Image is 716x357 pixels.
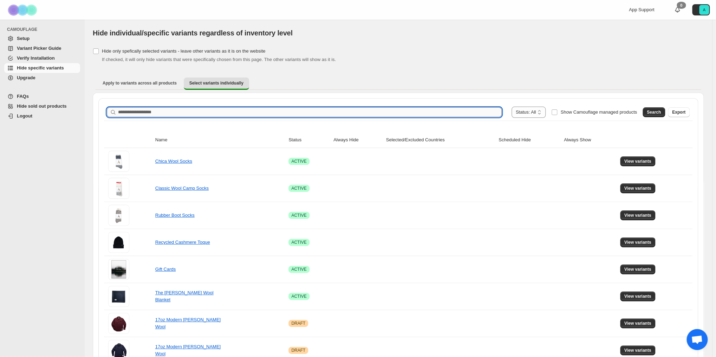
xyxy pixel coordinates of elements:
th: Name [153,132,287,148]
a: Upgrade [4,73,80,83]
div: Open chat [686,329,708,350]
a: FAQs [4,92,80,101]
span: DRAFT [291,321,305,326]
a: Rubber Boot Socks [155,213,195,218]
button: View variants [620,237,656,247]
span: View variants [624,240,651,245]
span: View variants [624,294,651,299]
span: Upgrade [17,75,35,80]
span: Avatar with initials A [699,5,709,15]
span: Search [647,109,661,115]
span: Apply to variants across all products [103,80,177,86]
button: View variants [620,264,656,274]
button: View variants [620,345,656,355]
button: Select variants individually [184,78,249,90]
button: Search [643,107,665,117]
button: Export [668,107,690,117]
th: Always Show [562,132,618,148]
span: View variants [624,213,651,218]
span: Hide individual/specific variants regardless of inventory level [93,29,293,37]
span: ACTIVE [291,240,306,245]
span: Setup [17,36,30,41]
a: Hide sold out products [4,101,80,111]
span: FAQs [17,94,29,99]
a: Logout [4,111,80,121]
a: Hide specific variants [4,63,80,73]
span: View variants [624,186,651,191]
th: Status [286,132,331,148]
div: 0 [677,2,686,9]
img: Camouflage [6,0,41,20]
th: Scheduled Hide [496,132,562,148]
a: 17oz Modern [PERSON_NAME] Wool [155,317,221,329]
span: If checked, it will only hide variants that were specifically chosen from this page. The other va... [102,57,336,62]
button: View variants [620,210,656,220]
span: View variants [624,321,651,326]
a: The [PERSON_NAME] Wool Blanket [155,290,214,302]
a: Chica Wool Socks [155,159,192,164]
span: Show Camouflage managed products [560,109,637,115]
span: View variants [624,267,651,272]
span: Hide specific variants [17,65,64,70]
button: View variants [620,318,656,328]
span: App Support [629,7,654,12]
span: CAMOUFLAGE [7,27,81,32]
a: Verify Installation [4,53,80,63]
span: ACTIVE [291,159,306,164]
button: View variants [620,156,656,166]
span: View variants [624,159,651,164]
a: Setup [4,34,80,43]
button: View variants [620,183,656,193]
button: Apply to variants across all products [97,78,182,89]
th: Selected/Excluded Countries [384,132,496,148]
th: Always Hide [331,132,384,148]
span: Hide sold out products [17,103,67,109]
span: Select variants individually [189,80,243,86]
span: View variants [624,348,651,353]
span: Export [672,109,685,115]
span: Verify Installation [17,55,55,61]
a: Classic Wool Camp Socks [155,186,209,191]
a: Recycled Cashmere Toque [155,240,210,245]
span: Logout [17,113,32,119]
span: ACTIVE [291,294,306,299]
a: Variant Picker Guide [4,43,80,53]
a: Gift Cards [155,267,176,272]
span: ACTIVE [291,267,306,272]
span: ACTIVE [291,186,306,191]
button: Avatar with initials A [692,4,710,15]
text: A [703,8,705,12]
span: Variant Picker Guide [17,46,61,51]
span: DRAFT [291,348,305,353]
a: 17oz Modern [PERSON_NAME] Wool [155,344,221,356]
button: View variants [620,291,656,301]
span: ACTIVE [291,213,306,218]
a: 0 [674,6,681,13]
span: Hide only spefically selected variants - leave other variants as it is on the website [102,48,265,54]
